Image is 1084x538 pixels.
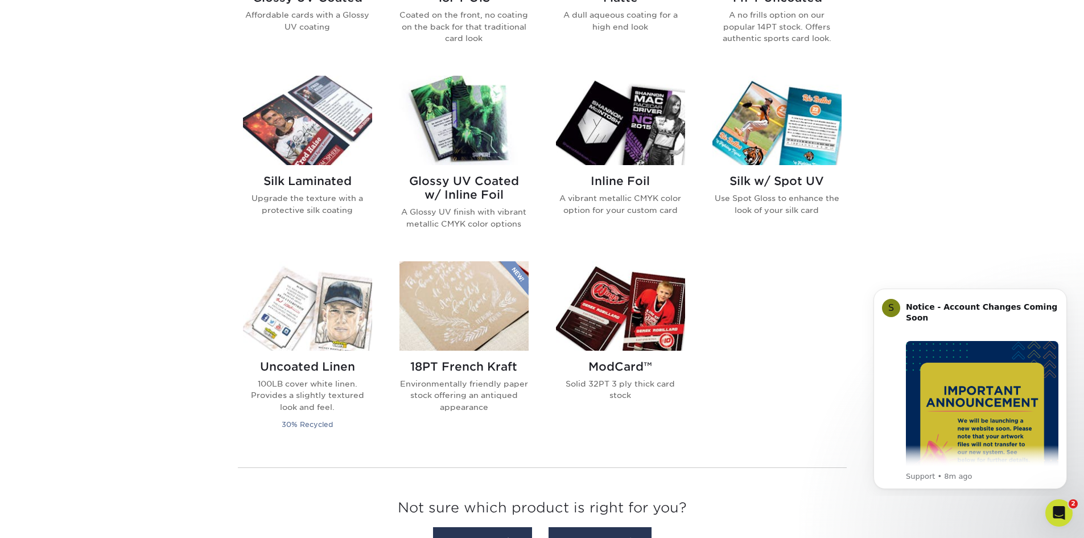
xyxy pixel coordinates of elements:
[243,76,372,248] a: Silk Laminated Trading Cards Silk Laminated Upgrade the texture with a protective silk coating
[856,278,1084,496] iframe: Intercom notifications message
[399,206,529,229] p: A Glossy UV finish with vibrant metallic CMYK color options
[500,261,529,295] img: New Product
[712,192,842,216] p: Use Spot Gloss to enhance the look of your silk card
[556,360,685,373] h2: ModCard™
[243,192,372,216] p: Upgrade the texture with a protective silk coating
[282,420,333,429] small: 30% Recycled
[556,9,685,32] p: A dull aqueous coating for a high end look
[1069,499,1078,508] span: 2
[399,378,529,413] p: Environmentally friendly paper stock offering an antiqued appearance
[556,261,685,351] img: ModCard™ Trading Cards
[556,76,685,165] img: Inline Foil Trading Cards
[243,378,372,413] p: 100LB cover white linen. Provides a slightly textured look and feel.
[399,261,529,445] a: 18PT French Kraft Trading Cards 18PT French Kraft Environmentally friendly paper stock offering a...
[399,360,529,373] h2: 18PT French Kraft
[243,9,372,32] p: Affordable cards with a Glossy UV coating
[399,174,529,202] h2: Glossy UV Coated w/ Inline Foil
[556,174,685,188] h2: Inline Foil
[1045,499,1073,527] iframe: Intercom live chat
[238,491,847,530] h3: Not sure which product is right for you?
[399,76,529,248] a: Glossy UV Coated w/ Inline Foil Trading Cards Glossy UV Coated w/ Inline Foil A Glossy UV finish ...
[243,76,372,165] img: Silk Laminated Trading Cards
[243,174,372,188] h2: Silk Laminated
[556,378,685,401] p: Solid 32PT 3 ply thick card stock
[399,261,529,351] img: 18PT French Kraft Trading Cards
[712,9,842,44] p: A no frills option on our popular 14PT stock. Offers authentic sports card look.
[243,360,372,373] h2: Uncoated Linen
[399,76,529,165] img: Glossy UV Coated w/ Inline Foil Trading Cards
[243,261,372,445] a: Uncoated Linen Trading Cards Uncoated Linen 100LB cover white linen. Provides a slightly textured...
[712,76,842,165] img: Silk w/ Spot UV Trading Cards
[556,261,685,445] a: ModCard™ Trading Cards ModCard™ Solid 32PT 3 ply thick card stock
[712,76,842,248] a: Silk w/ Spot UV Trading Cards Silk w/ Spot UV Use Spot Gloss to enhance the look of your silk card
[243,261,372,351] img: Uncoated Linen Trading Cards
[556,192,685,216] p: A vibrant metallic CMYK color option for your custom card
[399,9,529,44] p: Coated on the front, no coating on the back for that traditional card look
[556,76,685,248] a: Inline Foil Trading Cards Inline Foil A vibrant metallic CMYK color option for your custom card
[712,174,842,188] h2: Silk w/ Spot UV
